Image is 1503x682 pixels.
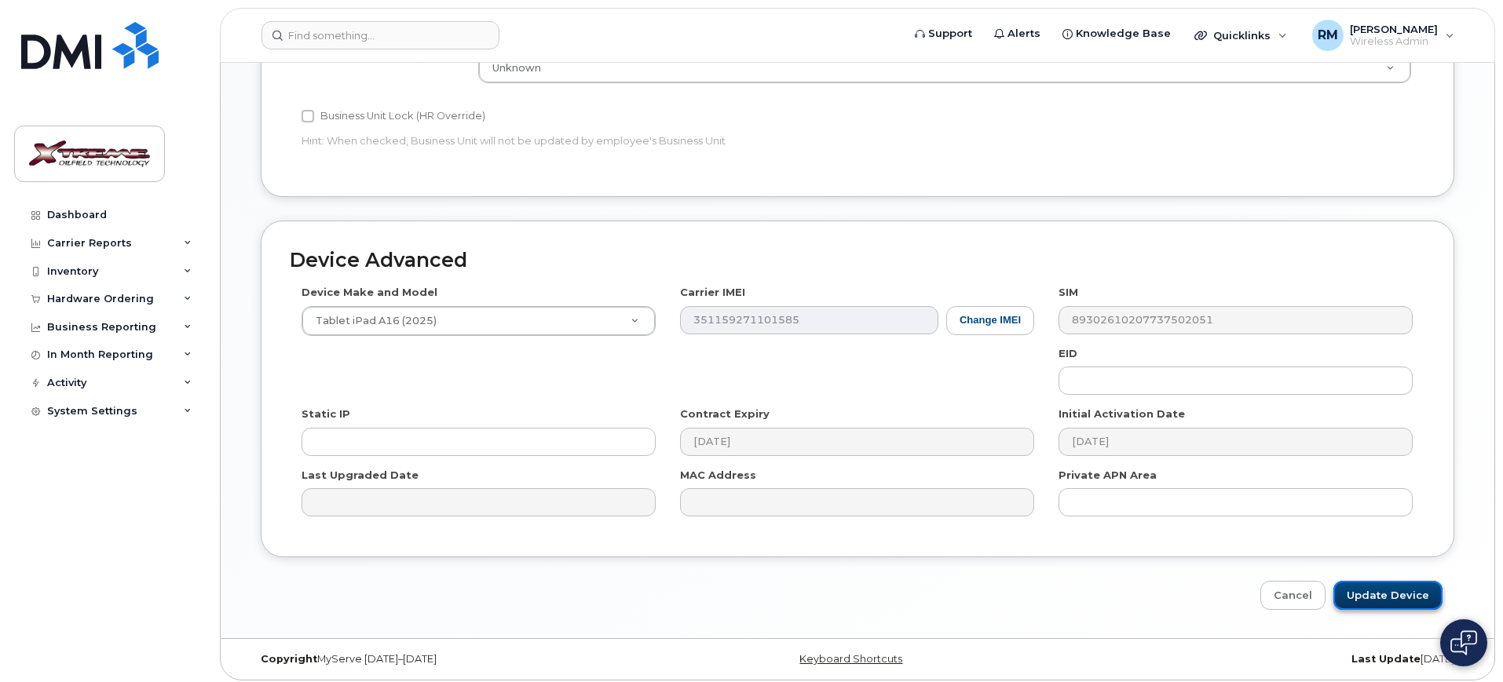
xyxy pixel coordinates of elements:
[302,407,350,421] label: Static IP
[1059,285,1078,300] label: SIM
[306,314,437,328] span: Tablet iPad A16 (2025)
[1351,653,1421,665] strong: Last Update
[680,407,770,421] label: Contract Expiry
[302,133,1034,148] p: Hint: When checked, Business Unit will not be updated by employee's Business Unit
[261,21,499,49] input: Find something...
[983,18,1051,49] a: Alerts
[492,62,541,74] span: Unknown
[1076,26,1171,42] span: Knowledge Base
[1260,581,1326,610] a: Cancel
[799,653,902,665] a: Keyboard Shortcuts
[302,468,419,483] label: Last Upgraded Date
[904,18,983,49] a: Support
[1059,346,1077,361] label: EID
[1450,630,1477,655] img: Open chat
[1051,18,1182,49] a: Knowledge Base
[302,107,485,126] label: Business Unit Lock (HR Override)
[1213,29,1271,42] span: Quicklinks
[1007,26,1040,42] span: Alerts
[1059,407,1185,421] label: Initial Activation Date
[249,653,655,666] div: MyServe [DATE]–[DATE]
[680,285,745,300] label: Carrier IMEI
[680,468,756,483] label: MAC Address
[290,250,1425,272] h2: Device Advanced
[1350,35,1438,48] span: Wireless Admin
[261,653,317,665] strong: Copyright
[302,110,314,122] input: Business Unit Lock (HR Override)
[1060,653,1466,666] div: [DATE]
[928,26,972,42] span: Support
[302,285,437,300] label: Device Make and Model
[1059,468,1157,483] label: Private APN Area
[946,306,1034,335] button: Change IMEI
[1183,20,1298,51] div: Quicklinks
[1318,26,1338,45] span: RM
[1350,23,1438,35] span: [PERSON_NAME]
[479,54,1410,82] a: Unknown
[1333,581,1443,610] input: Update Device
[1301,20,1465,51] div: Reggie Mortensen
[302,307,655,335] a: Tablet iPad A16 (2025)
